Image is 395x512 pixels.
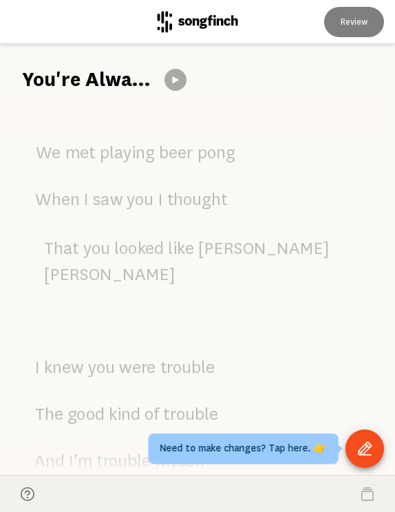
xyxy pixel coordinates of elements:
span: And [34,448,65,475]
span: pong [197,140,235,167]
span: you [83,235,110,262]
span: thought [167,186,228,213]
span: trouble [96,448,151,475]
span: you [127,186,153,213]
span: That [44,235,79,262]
button: Open Tool Menu [345,429,384,468]
span: We [36,140,61,167]
span: saw [93,186,122,213]
span: I [35,354,40,381]
span: met [65,140,96,167]
span: you [88,354,115,381]
span: beer [159,140,193,167]
div: Need to make changes? Tap here. 👉 [149,434,339,464]
span: [PERSON_NAME] [198,235,330,262]
span: looked [114,235,164,262]
span: When [36,186,80,213]
span: were [119,354,156,381]
span: I [84,186,89,213]
span: I’m [69,448,92,475]
span: The [35,401,63,428]
span: good [67,401,104,428]
span: trouble [163,401,218,428]
span: like [168,235,194,262]
span: [PERSON_NAME] [44,262,175,288]
span: kind [109,401,140,428]
span: I [158,186,163,213]
span: trouble [160,354,215,381]
button: Review [324,7,384,37]
h1: You're Always There [22,66,153,94]
span: of [145,401,159,428]
span: knew [44,354,84,381]
span: playing [100,140,156,167]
